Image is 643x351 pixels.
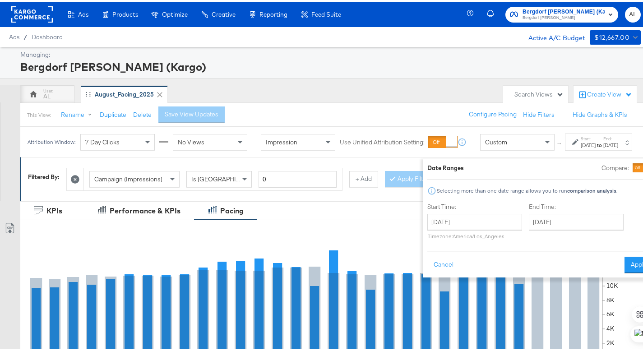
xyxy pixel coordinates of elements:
[601,162,629,171] label: Compare:
[555,140,564,143] span: ↑
[581,140,596,147] div: [DATE]
[44,90,51,99] div: AL
[573,109,627,117] button: Hide Graphs & KPIs
[212,9,236,16] span: Creative
[603,140,618,147] div: [DATE]
[436,186,618,192] div: Selecting more than one date range allows you to run .
[112,9,138,16] span: Products
[587,88,632,97] div: Create View
[100,109,126,117] button: Duplicate
[86,90,91,95] div: Drag to reorder tab
[55,105,102,121] button: Rename
[523,5,605,15] span: Bergdorf [PERSON_NAME] (Kargo)
[505,5,618,21] button: Bergdorf [PERSON_NAME] (Kargo)Bergdorf [PERSON_NAME]
[220,204,244,214] div: Pacing
[340,136,425,145] label: Use Unified Attribution Setting:
[427,231,522,238] p: Timezone: America/Los_Angeles
[629,8,637,18] span: AL
[523,109,555,117] button: Hide Filters
[427,201,522,209] label: Start Time:
[519,28,585,42] div: Active A/C Budget
[485,136,507,144] span: Custom
[606,280,618,288] text: 10K
[567,185,616,192] strong: comparison analysis
[19,32,32,39] span: /
[20,57,638,73] div: Bergdorf [PERSON_NAME] (Kargo)
[85,136,120,144] span: 7 Day Clicks
[95,88,154,97] div: August_Pacing_2025
[606,309,615,317] text: 6K
[529,201,627,209] label: End Time:
[46,204,62,214] div: KPIs
[78,9,88,16] span: Ads
[94,173,162,181] span: Campaign (Impressions)
[110,204,180,214] div: Performance & KPIs
[427,162,464,171] div: Date Ranges
[266,136,297,144] span: Impression
[590,28,641,43] button: $12,667.00
[606,337,615,346] text: 2K
[596,140,603,147] strong: to
[311,9,341,16] span: Feed Suite
[28,171,60,180] div: Filtered By:
[581,134,596,140] label: Start:
[27,137,76,143] div: Attribution Window:
[191,173,260,181] span: Is [GEOGRAPHIC_DATA]
[27,110,51,117] div: This View:
[463,105,523,121] button: Configure Pacing
[178,136,204,144] span: No Views
[625,5,641,21] button: AL
[514,88,564,97] div: Search Views
[594,30,629,42] div: $12,667.00
[606,295,615,303] text: 8K
[133,109,152,117] button: Delete
[162,9,188,16] span: Optimize
[349,169,378,185] button: + Add
[603,134,618,140] label: End:
[427,255,460,271] button: Cancel
[32,32,63,39] a: Dashboard
[259,9,287,16] span: Reporting
[606,323,615,331] text: 4K
[259,169,337,186] input: Enter a number
[9,32,19,39] span: Ads
[20,49,638,57] div: Managing:
[523,13,605,20] span: Bergdorf [PERSON_NAME]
